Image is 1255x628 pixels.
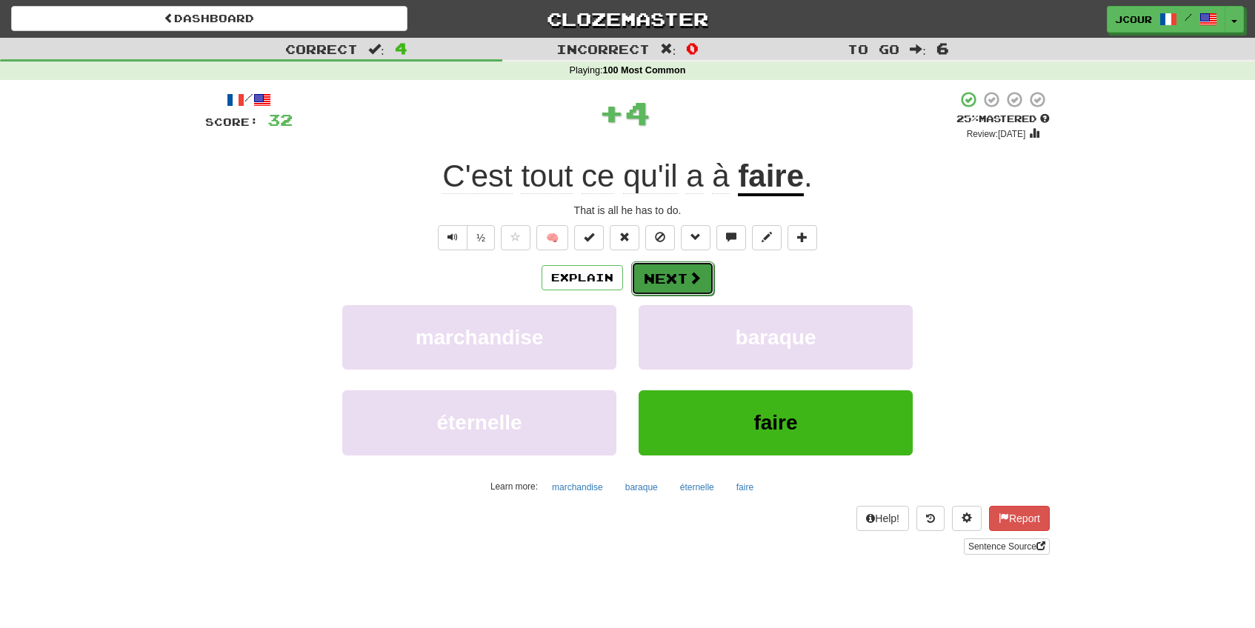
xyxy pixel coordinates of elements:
[1185,12,1192,22] span: /
[285,41,358,56] span: Correct
[1115,13,1152,26] span: JCOUR
[645,225,675,250] button: Ignore sentence (alt+i)
[438,225,467,250] button: Play sentence audio (ctl+space)
[916,506,945,531] button: Round history (alt+y)
[956,113,979,124] span: 25 %
[267,110,293,129] span: 32
[967,129,1026,139] small: Review: [DATE]
[686,158,703,194] span: a
[753,411,797,434] span: faire
[672,476,722,498] button: éternelle
[1107,6,1225,33] a: JCOUR /
[205,203,1050,218] div: That is all he has to do.
[430,6,826,32] a: Clozemaster
[521,158,573,194] span: tout
[574,225,604,250] button: Set this sentence to 100% Mastered (alt+m)
[625,94,650,131] span: 4
[416,326,544,349] span: marchandise
[542,265,623,290] button: Explain
[788,225,817,250] button: Add to collection (alt+a)
[610,225,639,250] button: Reset to 0% Mastered (alt+r)
[582,158,614,194] span: ce
[623,158,677,194] span: qu'il
[848,41,899,56] span: To go
[556,41,650,56] span: Incorrect
[712,158,729,194] span: à
[602,65,685,76] strong: 100 Most Common
[639,390,913,455] button: faire
[736,326,816,349] span: baraque
[752,225,782,250] button: Edit sentence (alt+d)
[467,225,495,250] button: ½
[738,158,804,196] u: faire
[536,225,568,250] button: 🧠
[856,506,909,531] button: Help!
[544,476,611,498] button: marchandise
[716,225,746,250] button: Discuss sentence (alt+u)
[205,116,259,128] span: Score:
[631,261,714,295] button: Next
[205,90,293,109] div: /
[728,476,762,498] button: faire
[442,158,512,194] span: C'est
[804,158,813,193] span: .
[435,225,495,250] div: Text-to-speech controls
[342,305,616,370] button: marchandise
[910,43,926,56] span: :
[395,39,407,57] span: 4
[599,90,625,135] span: +
[936,39,949,57] span: 6
[660,43,676,56] span: :
[686,39,699,57] span: 0
[956,113,1050,126] div: Mastered
[989,506,1050,531] button: Report
[681,225,710,250] button: Grammar (alt+g)
[368,43,385,56] span: :
[11,6,407,31] a: Dashboard
[617,476,666,498] button: baraque
[490,481,538,492] small: Learn more:
[342,390,616,455] button: éternelle
[639,305,913,370] button: baraque
[436,411,522,434] span: éternelle
[501,225,530,250] button: Favorite sentence (alt+f)
[964,538,1050,555] a: Sentence Source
